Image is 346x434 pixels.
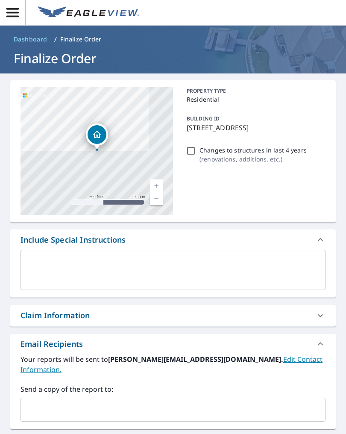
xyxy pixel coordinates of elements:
[60,35,102,44] p: Finalize Order
[10,305,336,326] div: Claim Information
[10,32,51,46] a: Dashboard
[10,50,336,67] h1: Finalize Order
[187,123,322,133] p: [STREET_ADDRESS]
[10,334,336,354] div: Email Recipients
[187,115,220,122] p: BUILDING ID
[187,87,322,95] p: PROPERTY TYPE
[38,6,139,19] img: EV Logo
[21,338,83,350] div: Email Recipients
[21,354,325,375] label: Your reports will be sent to
[21,384,325,394] label: Send a copy of the report to:
[199,146,307,155] p: Changes to structures in last 4 years
[33,1,144,24] a: EV Logo
[150,179,163,192] a: Current Level 17, Zoom In
[108,355,283,364] b: [PERSON_NAME][EMAIL_ADDRESS][DOMAIN_NAME].
[54,34,57,44] li: /
[86,123,108,150] div: Dropped pin, building 1, Residential property, 20003 Windsor Trace Ln Richmond, TX 77407
[199,155,307,164] p: ( renovations, additions, etc. )
[187,95,322,104] p: Residential
[21,310,90,321] div: Claim Information
[150,192,163,205] a: Current Level 17, Zoom Out
[10,32,336,46] nav: breadcrumb
[14,35,47,44] span: Dashboard
[10,229,336,250] div: Include Special Instructions
[21,234,126,246] div: Include Special Instructions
